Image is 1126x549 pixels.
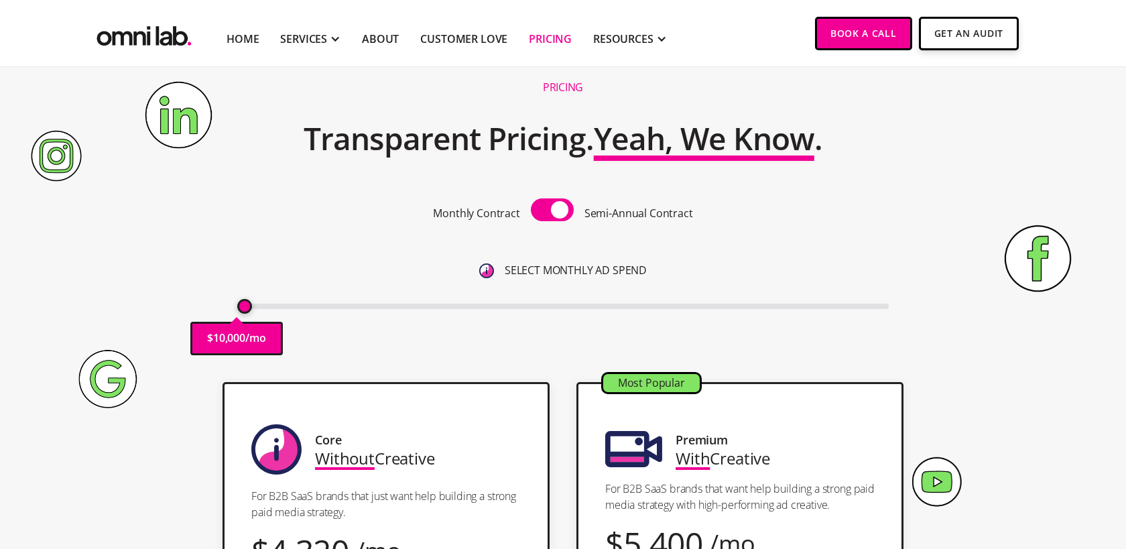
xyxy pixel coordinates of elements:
[94,17,194,50] img: Omni Lab: B2B SaaS Demand Generation Agency
[594,117,814,159] span: Yeah, We Know
[676,431,728,449] div: Premium
[213,329,245,347] p: 10,000
[543,80,583,95] h1: Pricing
[304,112,822,166] h2: Transparent Pricing. .
[529,31,572,47] a: Pricing
[676,449,770,467] div: Creative
[280,31,327,47] div: SERVICES
[815,17,912,50] a: Book a Call
[315,431,341,449] div: Core
[919,17,1019,50] a: Get An Audit
[479,263,494,278] img: 6410812402e99d19b372aa32_omni-nav-info.svg
[505,261,647,280] p: SELECT MONTHLY AD SPEND
[227,31,259,47] a: Home
[885,393,1126,549] iframe: Chat Widget
[433,204,519,223] p: Monthly Contract
[420,31,507,47] a: Customer Love
[315,449,435,467] div: Creative
[605,481,875,513] p: For B2B SaaS brands that want help building a strong paid media strategy with high-performing ad ...
[603,374,700,392] div: Most Popular
[251,488,521,520] p: For B2B SaaS brands that just want help building a strong paid media strategy.
[245,329,266,347] p: /mo
[362,31,399,47] a: About
[676,447,710,469] span: With
[315,447,375,469] span: Without
[593,31,653,47] div: RESOURCES
[207,329,213,347] p: $
[584,204,693,223] p: Semi-Annual Contract
[94,17,194,50] a: home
